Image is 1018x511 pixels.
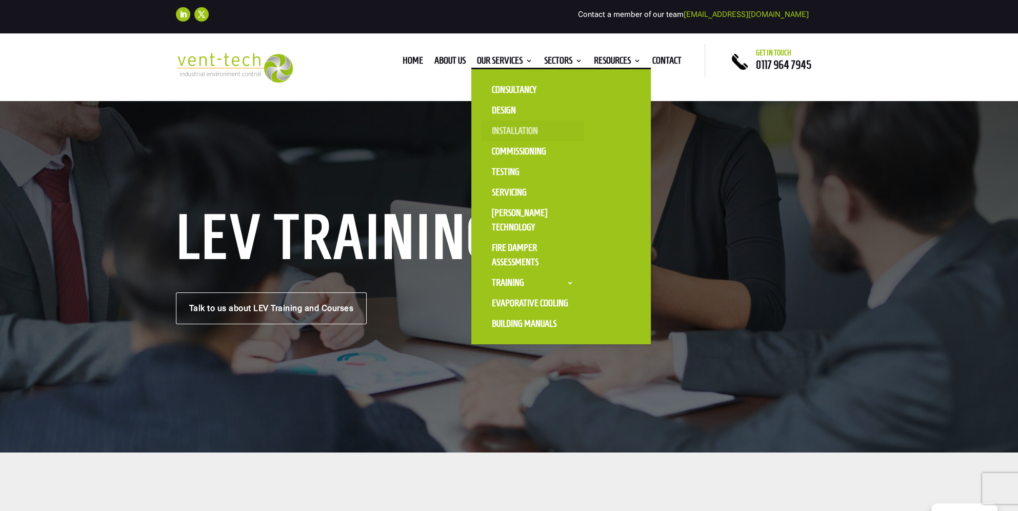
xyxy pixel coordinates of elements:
a: Home [403,57,423,68]
span: Contact a member of our team [578,10,809,19]
a: Design [482,100,584,121]
a: About us [434,57,466,68]
a: 0117 964 7945 [756,58,811,71]
a: Resources [594,57,641,68]
a: Follow on LinkedIn [176,7,190,22]
a: Servicing [482,182,584,203]
a: Our Services [477,57,533,68]
a: Talk to us about LEV Training and Courses [176,292,367,324]
a: Installation [482,121,584,141]
a: Building Manuals [482,313,584,334]
a: Commissioning [482,141,584,162]
span: Get in touch [756,49,791,57]
a: Contact [652,57,682,68]
a: Evaporative Cooling [482,293,584,313]
a: Consultancy [482,80,584,100]
a: Fire Damper Assessments [482,238,584,272]
a: Follow on X [194,7,209,22]
a: [PERSON_NAME] Technology [482,203,584,238]
img: 2023-09-27T08_35_16.549ZVENT-TECH---Clear-background [176,53,293,83]
a: Training [482,272,584,293]
h1: LEV Training Courses [176,212,509,267]
a: Sectors [544,57,583,68]
a: Testing [482,162,584,182]
a: [EMAIL_ADDRESS][DOMAIN_NAME] [684,10,809,19]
